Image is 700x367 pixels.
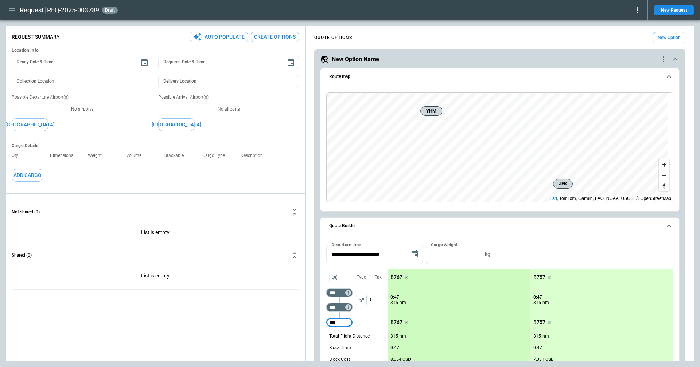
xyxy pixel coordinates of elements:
[20,6,44,15] h1: Request
[12,264,299,289] p: List is empty
[556,180,569,188] span: JFK
[164,153,190,158] p: Stackable
[329,345,351,351] p: Block Time
[326,92,673,202] div: Route map
[190,32,248,42] button: Auto Populate
[400,300,406,306] p: nm
[390,345,399,351] p: 0:47
[390,334,398,339] p: 315
[329,74,350,79] h6: Route map
[659,181,669,191] button: Reset bearing to north
[533,334,541,339] p: 315
[654,5,694,15] button: New Request
[314,36,352,39] h4: QUOTE OPTIONS
[47,6,99,15] h2: REQ-2025-003789
[104,8,116,13] span: draft
[326,68,673,85] button: Route map
[533,300,541,306] p: 315
[12,94,152,100] p: Possible Departure Airport(s)
[390,319,402,325] p: B767
[202,153,231,158] p: Cargo Type
[356,295,367,305] button: left aligned
[400,333,406,339] p: nm
[326,303,353,312] div: Too short
[659,170,669,181] button: Zoom out
[542,300,549,306] p: nm
[12,169,43,182] button: Add Cargo
[485,251,490,257] p: kg
[549,195,671,202] div: , TomTom, Garmin, FAO, NOAA, USGS, © OpenStreetMap
[12,153,24,158] p: Qty
[326,218,673,234] button: Quote Builder
[126,153,147,158] p: Volume
[88,153,108,158] p: Weight
[12,264,299,289] div: Not shared (0)
[424,107,439,115] span: YHM
[12,221,299,246] div: Not shared (0)
[251,32,299,42] button: Create Options
[12,203,299,221] button: Not shared (0)
[653,32,685,43] button: New Option
[12,34,60,40] p: Request Summary
[12,118,48,131] button: [GEOGRAPHIC_DATA]
[12,253,32,258] h6: Shared (0)
[241,153,269,158] p: Description
[390,357,411,362] p: 8,654 USD
[329,224,356,228] h6: Quote Builder
[326,318,353,327] div: Too short
[375,274,383,280] p: Taxi
[408,247,422,261] button: Choose date, selected date is Sep 12, 2025
[331,241,361,248] label: Departure time
[533,319,545,325] p: B757
[327,93,668,202] canvas: Map
[158,106,299,113] p: No airports
[533,295,542,300] p: 0:47
[284,55,298,70] button: Choose date
[12,48,299,53] h6: Location Info
[659,55,668,64] div: quote-option-actions
[542,333,549,339] p: nm
[12,210,40,214] h6: Not shared (0)
[158,94,299,100] p: Possible Arrival Airport(s)
[329,272,340,283] span: Aircraft selection
[329,356,350,363] p: Block Cost
[50,153,79,158] p: Dimensions
[356,295,367,305] span: Type of sector
[390,300,398,306] p: 315
[357,274,366,280] p: Type
[12,106,152,113] p: No airports
[659,159,669,170] button: Zoom in
[329,333,370,339] p: Total Flight Distance
[390,295,399,300] p: 0:47
[431,241,458,248] label: Cargo Weight
[390,274,402,280] p: B767
[12,246,299,264] button: Shared (0)
[533,357,554,362] p: 7,081 USD
[370,293,388,307] p: 0
[533,345,542,351] p: 0:47
[137,55,152,70] button: Choose date
[320,55,680,64] button: New Option Namequote-option-actions
[332,55,379,63] h5: New Option Name
[533,274,545,280] p: B757
[326,288,353,297] div: Too short
[158,118,195,131] button: [GEOGRAPHIC_DATA]
[12,143,299,149] h6: Cargo Details
[549,196,557,201] a: Esri
[12,221,299,246] p: List is empty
